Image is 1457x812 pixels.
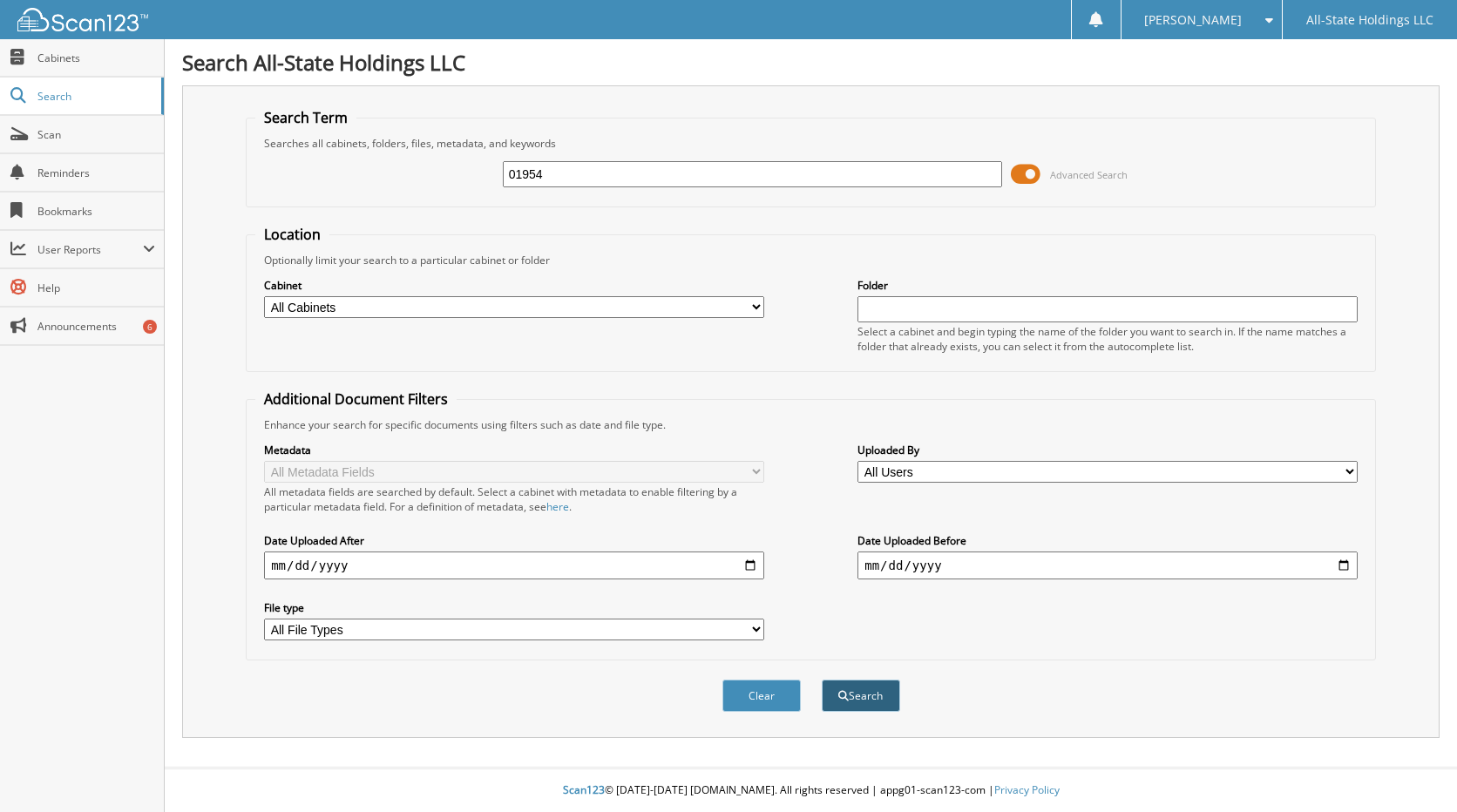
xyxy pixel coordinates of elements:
[994,782,1060,797] a: Privacy Policy
[1050,168,1128,181] span: Advanced Search
[165,769,1457,812] div: © [DATE]-[DATE] [DOMAIN_NAME]. All rights reserved | appg01-scan123-com |
[822,680,900,712] button: Search
[857,443,1358,457] label: Uploaded By
[37,281,155,295] span: Help
[37,166,155,180] span: Reminders
[37,204,155,219] span: Bookmarks
[37,319,155,334] span: Announcements
[264,533,764,548] label: Date Uploaded After
[563,782,605,797] span: Scan123
[37,127,155,142] span: Scan
[264,443,764,457] label: Metadata
[37,242,143,257] span: User Reports
[857,324,1358,354] div: Select a cabinet and begin typing the name of the folder you want to search in. If the name match...
[546,499,569,514] a: here
[857,551,1358,579] input: end
[255,253,1366,267] div: Optionally limit your search to a particular cabinet or folder
[182,48,1440,77] h1: Search All-State Holdings LLC
[1370,728,1457,812] iframe: Chat Widget
[857,278,1358,293] label: Folder
[264,600,764,615] label: File type
[37,89,152,104] span: Search
[1306,15,1433,25] span: All-State Holdings LLC
[857,533,1358,548] label: Date Uploaded Before
[255,417,1366,432] div: Enhance your search for specific documents using filters such as date and file type.
[255,225,329,244] legend: Location
[17,8,148,31] img: scan123-logo-white.svg
[264,551,764,579] input: start
[264,278,764,293] label: Cabinet
[264,484,764,514] div: All metadata fields are searched by default. Select a cabinet with metadata to enable filtering b...
[255,108,356,127] legend: Search Term
[255,389,457,409] legend: Additional Document Filters
[722,680,801,712] button: Clear
[255,136,1366,151] div: Searches all cabinets, folders, files, metadata, and keywords
[37,51,155,65] span: Cabinets
[143,320,157,334] div: 6
[1144,15,1242,25] span: [PERSON_NAME]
